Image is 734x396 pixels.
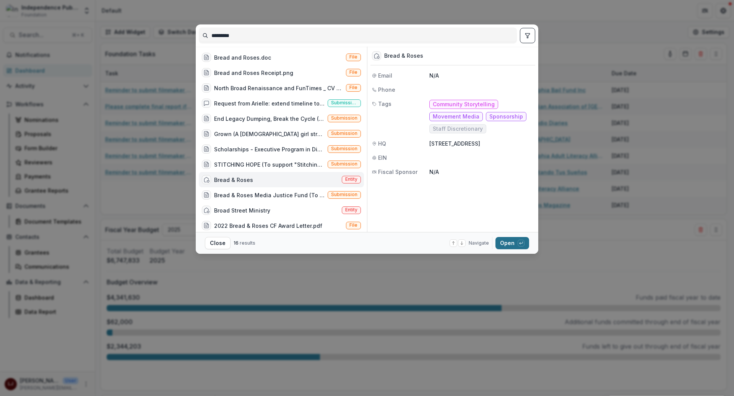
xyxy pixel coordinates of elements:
[214,54,271,62] div: Bread and Roses.doc
[378,86,395,94] span: Phone
[429,140,534,148] p: [STREET_ADDRESS]
[214,99,325,107] div: Request from Arielle: extend timeline to end [DATE]. See original Q [DOMAIN_NAME] as the project ...
[378,168,417,176] span: Fiscal Sponsor
[214,115,325,123] div: End Legacy Dumping, Break the Cycle (To support "End Legacy Dumping," a storytelling project that...
[214,176,253,184] div: Bread & Roses
[331,115,357,121] span: Submission
[214,69,293,77] div: Bread and Roses Receipt.png
[349,85,357,90] span: File
[378,71,392,80] span: Email
[429,71,534,80] p: N/A
[520,28,535,43] button: toggle filters
[331,100,357,105] span: Submission comment
[331,192,357,197] span: Submission
[205,237,231,249] button: Close
[489,114,523,120] span: Sponsorship
[214,145,325,153] div: Scholarships - Executive Program in Digital Media for Social Impact (Three scholarships to IPMF g...
[214,191,325,199] div: Bread & Roses Media Justice Fund (To support the administration of the Media Justice Fund at Brea...
[345,207,357,213] span: Entity
[378,100,391,108] span: Tags
[433,114,479,120] span: Movement Media
[384,53,423,59] div: Bread & Roses
[214,222,322,230] div: 2022 Bread & Roses CF Award Letter.pdf
[349,54,357,60] span: File
[214,161,325,169] div: STITCHING HOPE (To support "Stitching Hope," which follows [PERSON_NAME], a [DEMOGRAPHIC_DATA] as...
[214,206,270,214] div: Broad Street Ministry
[433,101,495,108] span: Community Storytelling
[331,161,357,167] span: Submission
[378,154,387,162] span: EIN
[349,222,357,228] span: File
[433,126,483,132] span: Staff Discretionary
[240,240,255,246] span: results
[469,240,489,247] span: Navigate
[345,177,357,182] span: Entity
[331,131,357,136] span: Submission
[349,70,357,75] span: File
[495,237,529,249] button: Open
[234,240,239,246] span: 16
[214,130,325,138] div: Grown (A [DEMOGRAPHIC_DATA] girl struggles to break free from the cycle of pain, dysfunction, and...
[429,168,534,176] p: N/A
[214,84,343,92] div: North Broad Renaissance and FunTimes _ CV Application_.docx
[331,146,357,151] span: Submission
[378,140,386,148] span: HQ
